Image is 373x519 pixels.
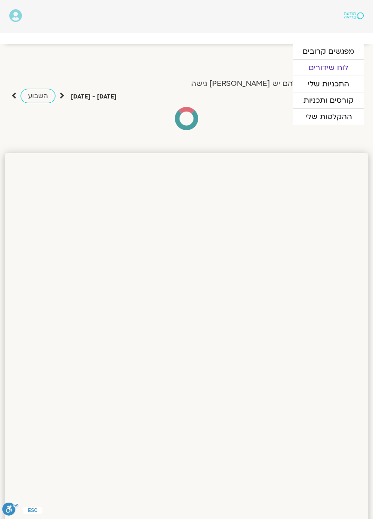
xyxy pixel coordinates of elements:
[293,60,364,76] a: לוח שידורים
[191,79,353,88] label: הצג רק הרצאות להם יש [PERSON_NAME] גישה
[293,109,364,125] a: ההקלטות שלי
[21,89,55,103] a: השבוע
[71,92,117,102] p: [DATE] - [DATE]
[293,43,364,59] a: מפגשים קרובים
[28,91,48,100] span: השבוע
[293,76,364,92] a: התכניות שלי
[293,92,364,108] a: קורסים ותכניות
